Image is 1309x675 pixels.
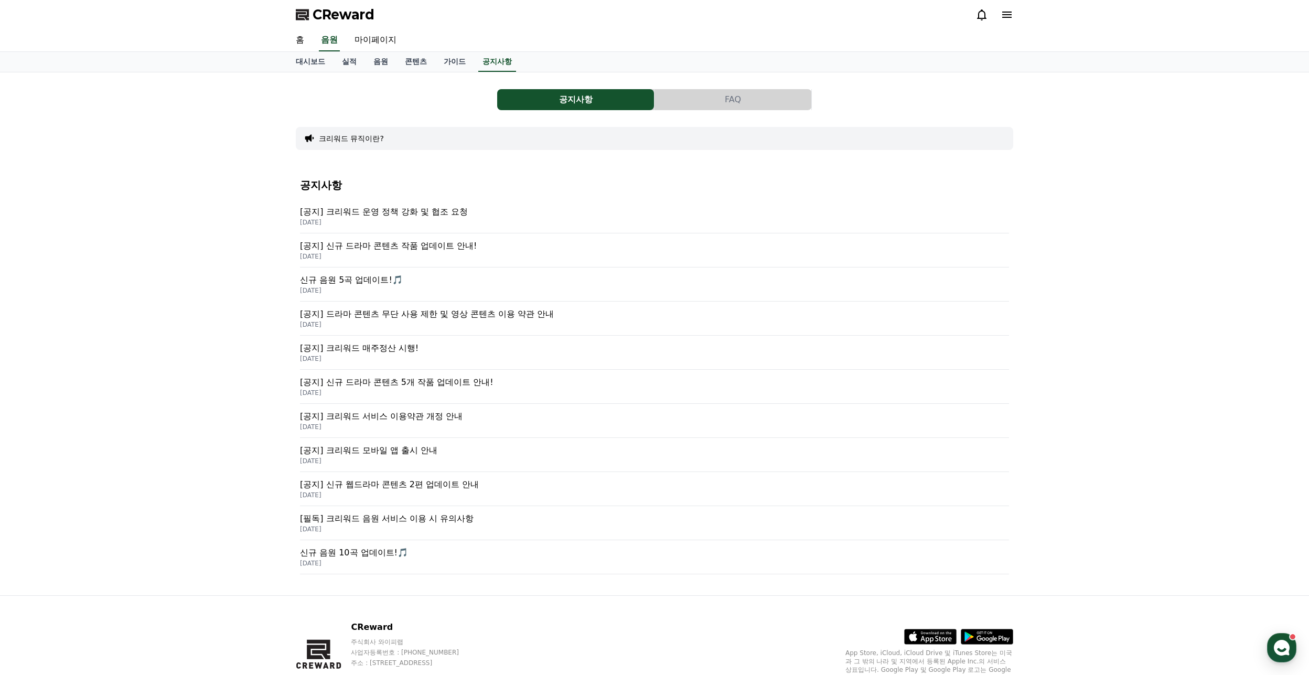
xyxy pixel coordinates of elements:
p: [공지] 드라마 콘텐츠 무단 사용 제한 및 영상 콘텐츠 이용 약관 안내 [300,308,1009,320]
p: 신규 음원 10곡 업데이트!🎵 [300,547,1009,559]
p: [DATE] [300,491,1009,499]
p: [공지] 크리워드 매주정산 시행! [300,342,1009,355]
p: [공지] 크리워드 운영 정책 강화 및 협조 요청 [300,206,1009,218]
a: 콘텐츠 [396,52,435,72]
p: [DATE] [300,457,1009,465]
p: [공지] 신규 드라마 콘텐츠 5개 작품 업데이트 안내! [300,376,1009,389]
a: [공지] 신규 드라마 콘텐츠 5개 작품 업데이트 안내! [DATE] [300,370,1009,404]
a: 대화 [69,333,135,359]
a: [필독] 크리워드 음원 서비스 이용 시 유의사항 [DATE] [300,506,1009,540]
a: 홈 [3,333,69,359]
p: CReward [351,621,479,634]
p: [DATE] [300,389,1009,397]
button: 크리워드 뮤직이란? [319,133,384,144]
p: [DATE] [300,286,1009,295]
p: [공지] 크리워드 모바일 앱 출시 안내 [300,444,1009,457]
a: FAQ [654,89,812,110]
a: 음원 [365,52,396,72]
p: [DATE] [300,320,1009,329]
a: [공지] 크리워드 모바일 앱 출시 안내 [DATE] [300,438,1009,472]
p: [DATE] [300,218,1009,227]
a: 공지사항 [478,52,516,72]
p: 사업자등록번호 : [PHONE_NUMBER] [351,648,479,657]
h4: 공지사항 [300,179,1009,191]
p: [DATE] [300,252,1009,261]
a: 가이드 [435,52,474,72]
a: 마이페이지 [346,29,405,51]
a: 신규 음원 10곡 업데이트!🎵 [DATE] [300,540,1009,574]
a: 신규 음원 5곡 업데이트!🎵 [DATE] [300,267,1009,302]
a: [공지] 크리워드 매주정산 시행! [DATE] [300,336,1009,370]
p: 주식회사 와이피랩 [351,638,479,646]
p: [공지] 크리워드 서비스 이용약관 개정 안내 [300,410,1009,423]
span: 홈 [33,348,39,357]
a: 대시보드 [287,52,334,72]
p: [필독] 크리워드 음원 서비스 이용 시 유의사항 [300,512,1009,525]
p: [공지] 신규 웹드라마 콘텐츠 2편 업데이트 안내 [300,478,1009,491]
a: 홈 [287,29,313,51]
p: [DATE] [300,423,1009,431]
a: CReward [296,6,374,23]
p: [DATE] [300,355,1009,363]
p: 주소 : [STREET_ADDRESS] [351,659,479,667]
a: [공지] 드라마 콘텐츠 무단 사용 제한 및 영상 콘텐츠 이용 약관 안내 [DATE] [300,302,1009,336]
a: [공지] 크리워드 운영 정책 강화 및 협조 요청 [DATE] [300,199,1009,233]
span: 설정 [162,348,175,357]
p: [DATE] [300,559,1009,567]
a: [공지] 신규 웹드라마 콘텐츠 2편 업데이트 안내 [DATE] [300,472,1009,506]
a: 음원 [319,29,340,51]
p: [DATE] [300,525,1009,533]
a: [공지] 신규 드라마 콘텐츠 작품 업데이트 안내! [DATE] [300,233,1009,267]
p: 신규 음원 5곡 업데이트!🎵 [300,274,1009,286]
a: 설정 [135,333,201,359]
span: CReward [313,6,374,23]
a: [공지] 크리워드 서비스 이용약관 개정 안내 [DATE] [300,404,1009,438]
span: 대화 [96,349,109,357]
button: FAQ [654,89,811,110]
a: 공지사항 [497,89,654,110]
p: [공지] 신규 드라마 콘텐츠 작품 업데이트 안내! [300,240,1009,252]
a: 실적 [334,52,365,72]
button: 공지사항 [497,89,654,110]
